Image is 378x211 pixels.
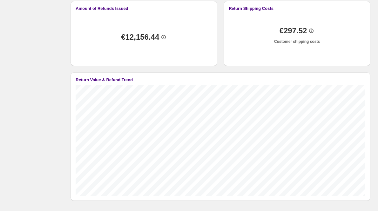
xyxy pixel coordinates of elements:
button: Return Value & Refund Trend [76,77,365,82]
button: Amount of Refunds Issued [76,6,212,11]
span: €297.52 [280,28,307,34]
span: €12,156.44 [121,34,159,40]
p: Customer shipping costs [274,39,320,44]
button: Return Shipping Costs [229,6,365,11]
